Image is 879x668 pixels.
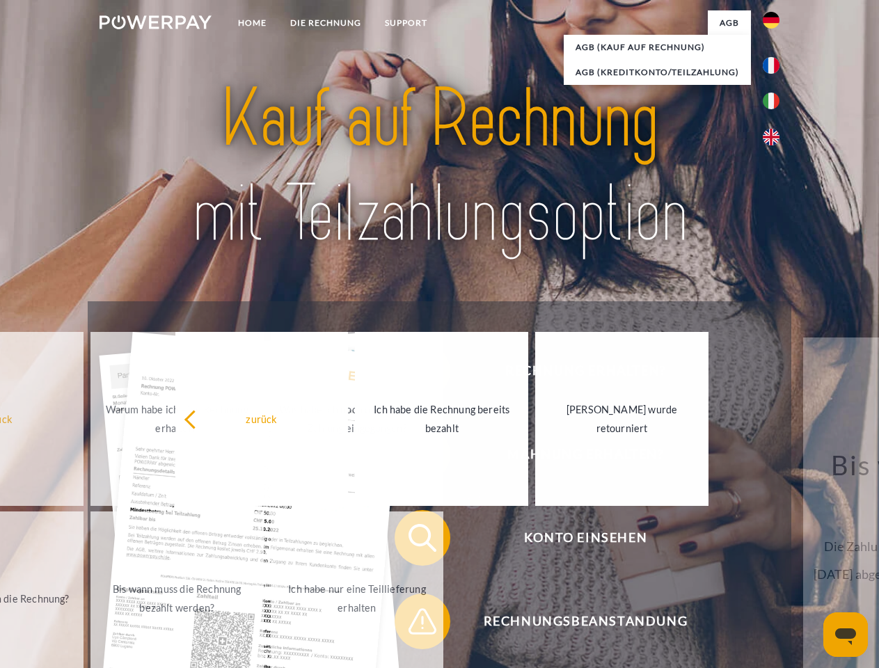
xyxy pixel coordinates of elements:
a: DIE RECHNUNG [278,10,373,35]
img: de [763,12,779,29]
a: AGB (Kauf auf Rechnung) [564,35,751,60]
img: logo-powerpay-white.svg [100,15,212,29]
div: Ich habe nur eine Teillieferung erhalten [279,580,436,617]
a: agb [708,10,751,35]
a: AGB (Kreditkonto/Teilzahlung) [564,60,751,85]
div: Warum habe ich eine Rechnung erhalten? [99,400,255,438]
div: Bis wann muss die Rechnung bezahlt werden? [99,580,255,617]
img: title-powerpay_de.svg [133,67,746,267]
img: fr [763,57,779,74]
span: Rechnungsbeanstandung [415,594,756,649]
div: [PERSON_NAME] wurde retourniert [544,400,700,438]
button: Konto einsehen [395,510,757,566]
span: Konto einsehen [415,510,756,566]
img: en [763,129,779,145]
a: SUPPORT [373,10,439,35]
iframe: Schaltfläche zum Öffnen des Messaging-Fensters [823,612,868,657]
button: Rechnungsbeanstandung [395,594,757,649]
div: Ich habe die Rechnung bereits bezahlt [363,400,520,438]
img: it [763,93,779,109]
a: Home [226,10,278,35]
div: zurück [184,409,340,428]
